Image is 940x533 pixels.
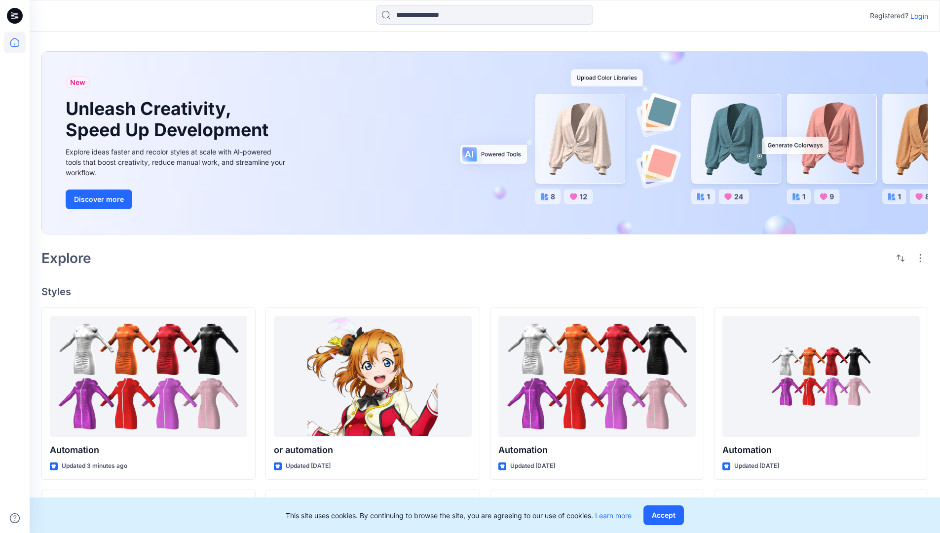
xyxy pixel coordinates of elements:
[910,11,928,21] p: Login
[41,250,91,266] h2: Explore
[41,286,928,298] h4: Styles
[274,443,471,457] p: or automation
[722,443,920,457] p: Automation
[62,461,127,471] p: Updated 3 minutes ago
[734,461,779,471] p: Updated [DATE]
[643,505,684,525] button: Accept
[498,443,696,457] p: Automation
[70,76,85,88] span: New
[274,316,471,438] a: or automation
[595,511,632,520] a: Learn more
[498,316,696,438] a: Automation
[66,147,288,178] div: Explore ideas faster and recolor styles at scale with AI-powered tools that boost creativity, red...
[722,316,920,438] a: Automation
[66,190,132,209] button: Discover more
[286,510,632,521] p: This site uses cookies. By continuing to browse the site, you are agreeing to our use of cookies.
[66,98,273,141] h1: Unleash Creativity, Speed Up Development
[286,461,331,471] p: Updated [DATE]
[870,10,908,22] p: Registered?
[66,190,288,209] a: Discover more
[510,461,555,471] p: Updated [DATE]
[50,443,247,457] p: Automation
[50,316,247,438] a: Automation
